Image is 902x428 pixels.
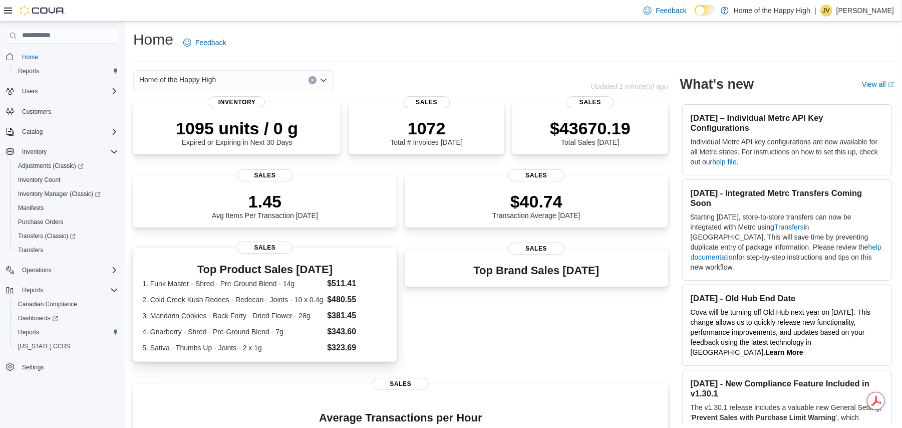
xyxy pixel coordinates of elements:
[390,118,462,146] div: Total # Invoices [DATE]
[18,162,84,170] span: Adjustments (Classic)
[22,148,47,156] span: Inventory
[14,188,105,200] a: Inventory Manager (Classic)
[492,191,580,211] p: $40.74
[820,5,832,17] div: Jennifer Verney
[692,413,836,421] strong: Prevent Sales with Purchase Limit Warning
[327,326,387,338] dd: $343.60
[567,96,614,108] span: Sales
[18,105,118,118] span: Customers
[195,38,226,48] span: Feedback
[14,340,74,352] a: [US_STATE] CCRS
[6,46,118,400] nav: Complex example
[712,158,736,166] a: help file
[14,188,118,200] span: Inventory Manager (Classic)
[550,118,631,146] div: Total Sales [DATE]
[10,201,122,215] button: Manifests
[18,146,118,158] span: Inventory
[14,298,81,310] a: Canadian Compliance
[814,5,816,17] p: |
[14,174,118,186] span: Inventory Count
[10,339,122,353] button: [US_STATE] CCRS
[836,5,894,17] p: [PERSON_NAME]
[22,108,51,116] span: Customers
[14,160,118,172] span: Adjustments (Classic)
[142,295,323,305] dt: 2. Cold Creek Kush Redees - Redecan - Joints - 10 x 0.4g
[765,348,803,356] strong: Learn More
[691,378,883,398] h3: [DATE] - New Compliance Feature Included in v1.30.1
[862,80,894,88] a: View allExternal link
[14,160,88,172] a: Adjustments (Classic)
[179,33,230,53] a: Feedback
[22,53,38,61] span: Home
[691,243,881,261] a: help documentation
[309,76,317,84] button: Clear input
[18,328,39,336] span: Reports
[14,326,118,338] span: Reports
[18,126,118,138] span: Catalog
[18,360,118,373] span: Settings
[2,145,122,159] button: Inventory
[656,6,686,16] span: Feedback
[2,283,122,297] button: Reports
[18,232,76,240] span: Transfers (Classic)
[14,174,65,186] a: Inventory Count
[22,87,38,95] span: Users
[18,190,101,198] span: Inventory Manager (Classic)
[139,74,216,86] span: Home of the Happy High
[734,5,810,17] p: Home of the Happy High
[22,266,52,274] span: Operations
[18,204,44,212] span: Manifests
[390,118,462,138] p: 1072
[508,243,564,255] span: Sales
[691,188,883,208] h3: [DATE] - Integrated Metrc Transfers Coming Soon
[691,308,871,356] span: Cova will be turning off Old Hub next year on [DATE]. This change allows us to quickly release ne...
[18,284,47,296] button: Reports
[14,65,118,77] span: Reports
[691,212,883,272] p: Starting [DATE], store-to-store transfers can now be integrated with Metrc using in [GEOGRAPHIC_D...
[691,293,883,303] h3: [DATE] - Old Hub End Date
[691,137,883,167] p: Individual Metrc API key configurations are now available for all Metrc states. For instructions ...
[18,300,77,308] span: Canadian Compliance
[10,243,122,257] button: Transfers
[10,173,122,187] button: Inventory Count
[10,229,122,243] a: Transfers (Classic)
[2,50,122,64] button: Home
[591,82,668,90] p: Updated 1 minute(s) ago
[10,325,122,339] button: Reports
[22,286,43,294] span: Reports
[403,96,450,108] span: Sales
[18,284,118,296] span: Reports
[474,265,599,277] h3: Top Brand Sales [DATE]
[18,146,51,158] button: Inventory
[18,314,58,322] span: Dashboards
[774,223,804,231] a: Transfers
[18,218,64,226] span: Purchase Orders
[18,126,47,138] button: Catalog
[18,361,48,373] a: Settings
[142,279,323,289] dt: 1. Funk Master - Shred - Pre-Ground Blend - 14g
[327,294,387,306] dd: $480.55
[823,5,830,17] span: JV
[22,128,43,136] span: Catalog
[320,76,328,84] button: Open list of options
[680,76,754,92] h2: What's new
[18,176,61,184] span: Inventory Count
[14,216,118,228] span: Purchase Orders
[14,202,118,214] span: Manifests
[695,5,716,16] input: Dark Mode
[373,378,429,390] span: Sales
[18,246,43,254] span: Transfers
[18,342,70,350] span: [US_STATE] CCRS
[212,191,318,220] div: Avg Items Per Transaction [DATE]
[18,106,55,118] a: Customers
[176,118,298,146] div: Expired or Expiring in Next 30 Days
[18,51,42,63] a: Home
[640,1,690,21] a: Feedback
[10,64,122,78] button: Reports
[142,311,323,321] dt: 3. Mandarin Cookies - Back Forty - Dried Flower - 28g
[10,297,122,311] button: Canadian Compliance
[327,310,387,322] dd: $381.45
[142,343,323,353] dt: 5. Sativa - Thumbs Up - Joints - 2 x 1g
[492,191,580,220] div: Transaction Average [DATE]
